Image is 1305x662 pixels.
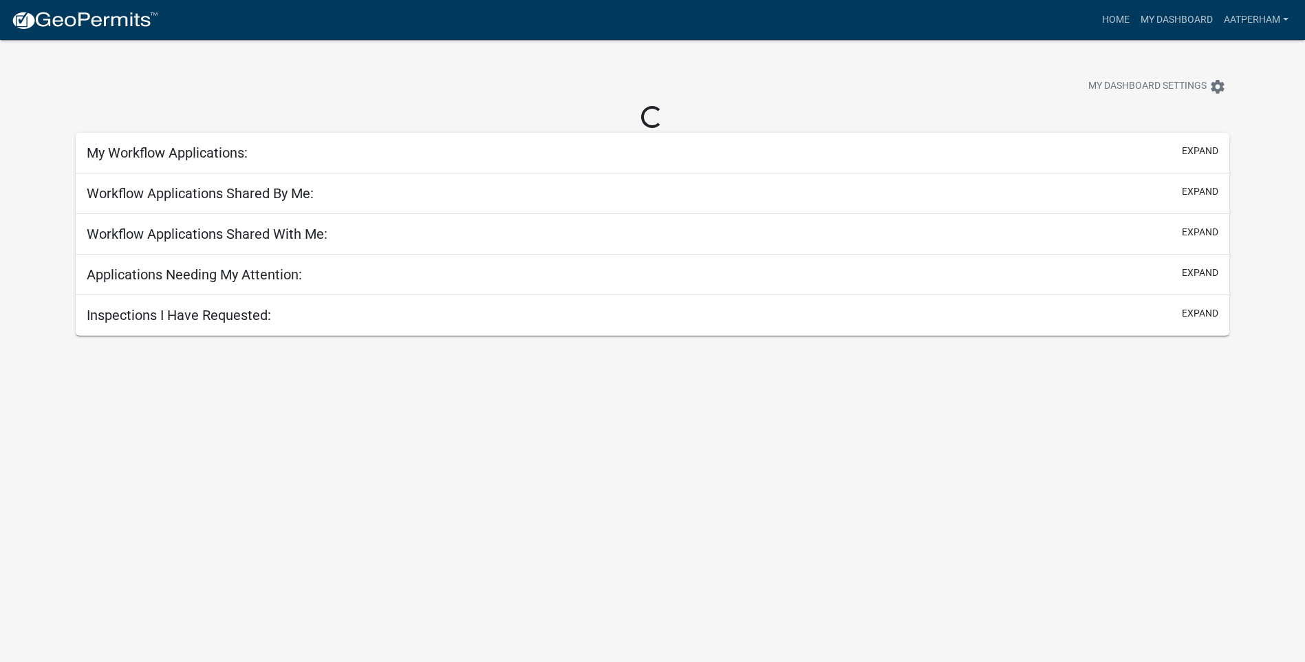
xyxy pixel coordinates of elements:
button: expand [1182,306,1218,321]
i: settings [1209,78,1226,95]
a: My Dashboard [1135,7,1218,33]
a: Home [1097,7,1135,33]
span: My Dashboard Settings [1088,78,1207,95]
button: expand [1182,184,1218,199]
button: expand [1182,225,1218,239]
h5: My Workflow Applications: [87,145,248,161]
button: My Dashboard Settingssettings [1077,73,1237,100]
a: AATPerham [1218,7,1294,33]
button: expand [1182,266,1218,280]
h5: Applications Needing My Attention: [87,266,302,283]
h5: Inspections I Have Requested: [87,307,271,323]
h5: Workflow Applications Shared With Me: [87,226,327,242]
button: expand [1182,144,1218,158]
h5: Workflow Applications Shared By Me: [87,185,314,202]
